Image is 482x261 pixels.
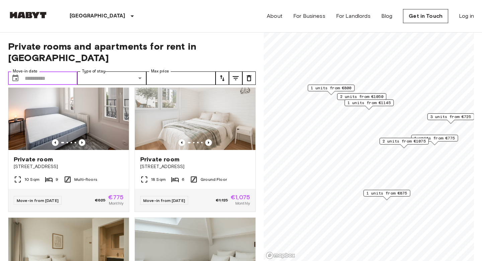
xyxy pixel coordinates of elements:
[266,252,295,259] a: Mapbox logo
[414,135,455,141] span: 1 units from €775
[135,69,255,150] img: Marketing picture of unit FR-18-001-002-02H
[229,71,242,85] button: tune
[380,138,429,148] div: Map marker
[151,68,169,74] label: Max price
[231,194,250,200] span: €1,075
[336,12,371,20] a: For Landlords
[344,99,394,110] div: Map marker
[140,163,250,170] span: [STREET_ADDRESS]
[143,198,185,203] span: Move-in from [DATE]
[200,176,227,182] span: Ground Floor
[347,100,391,106] span: 1 units from €1145
[242,71,256,85] button: tune
[70,12,126,20] p: [GEOGRAPHIC_DATA]
[151,176,166,182] span: 18 Sqm
[56,176,58,182] span: 9
[13,68,37,74] label: Move-in date
[267,12,283,20] a: About
[109,200,124,206] span: Monthly
[52,139,59,146] button: Previous image
[337,93,386,104] div: Map marker
[383,138,426,144] span: 2 units from €1075
[14,163,124,170] span: [STREET_ADDRESS]
[205,139,212,146] button: Previous image
[311,85,351,91] span: 1 units from €800
[24,176,39,182] span: 10 Sqm
[14,155,53,163] span: Private room
[403,9,448,23] a: Get in Touch
[235,200,250,206] span: Monthly
[135,69,256,212] a: Marketing picture of unit FR-18-001-002-02HPrevious imagePrevious imagePrivate room[STREET_ADDRES...
[140,155,179,163] span: Private room
[8,69,129,150] img: Marketing picture of unit FR-18-004-001-04
[430,114,471,120] span: 3 units from €725
[293,12,325,20] a: For Business
[308,85,354,95] div: Map marker
[340,94,383,100] span: 2 units from €1050
[8,41,256,63] span: Private rooms and apartments for rent in [GEOGRAPHIC_DATA]
[95,197,106,203] span: €825
[8,69,129,212] a: Marketing picture of unit FR-18-004-001-04Previous imagePrevious imagePrivate room[STREET_ADDRESS...
[459,12,474,20] a: Log in
[381,12,393,20] a: Blog
[17,198,59,203] span: Move-in from [DATE]
[427,113,474,124] div: Map marker
[82,68,105,74] label: Type of stay
[9,71,22,85] button: Choose date
[411,135,458,145] div: Map marker
[8,12,48,18] img: Habyt
[367,190,407,196] span: 1 units from €875
[216,71,229,85] button: tune
[79,139,85,146] button: Previous image
[364,190,410,200] div: Map marker
[178,139,185,146] button: Previous image
[108,194,124,200] span: €775
[182,176,184,182] span: 6
[74,176,97,182] span: Multi-floors
[216,197,228,203] span: €1,125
